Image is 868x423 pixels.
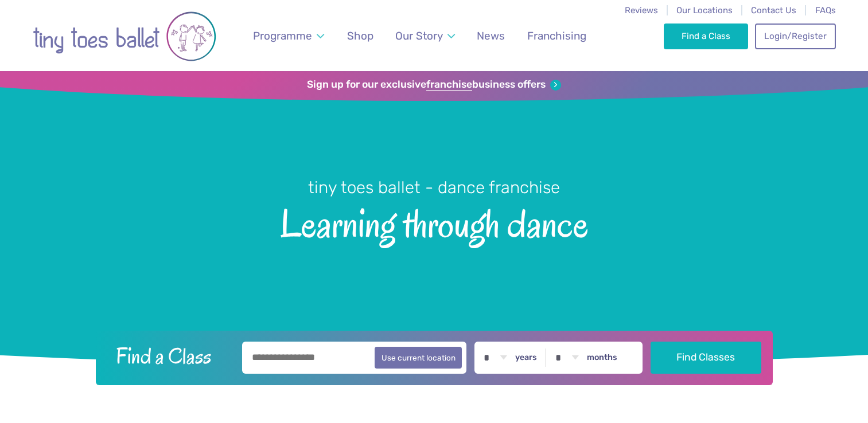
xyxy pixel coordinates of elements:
a: Franchising [521,22,591,49]
span: Programme [253,29,312,42]
span: News [477,29,505,42]
a: Our Locations [676,5,733,15]
a: Sign up for our exclusivefranchisebusiness offers [307,79,561,91]
span: Franchising [527,29,586,42]
a: Contact Us [751,5,796,15]
button: Use current location [375,347,462,369]
a: FAQs [815,5,836,15]
span: Learning through dance [20,199,848,245]
a: Our Story [390,22,460,49]
img: tiny toes ballet [33,7,216,65]
small: tiny toes ballet - dance franchise [308,178,560,197]
h2: Find a Class [107,342,234,370]
label: years [515,352,537,363]
a: Shop [341,22,379,49]
span: Shop [347,29,373,42]
label: months [587,352,617,363]
a: Programme [247,22,329,49]
a: Find a Class [664,23,748,49]
strong: franchise [426,79,472,91]
a: Login/Register [755,23,835,49]
button: Find Classes [651,342,761,374]
a: Reviews [625,5,658,15]
span: Our Story [395,29,443,42]
a: News [472,22,511,49]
